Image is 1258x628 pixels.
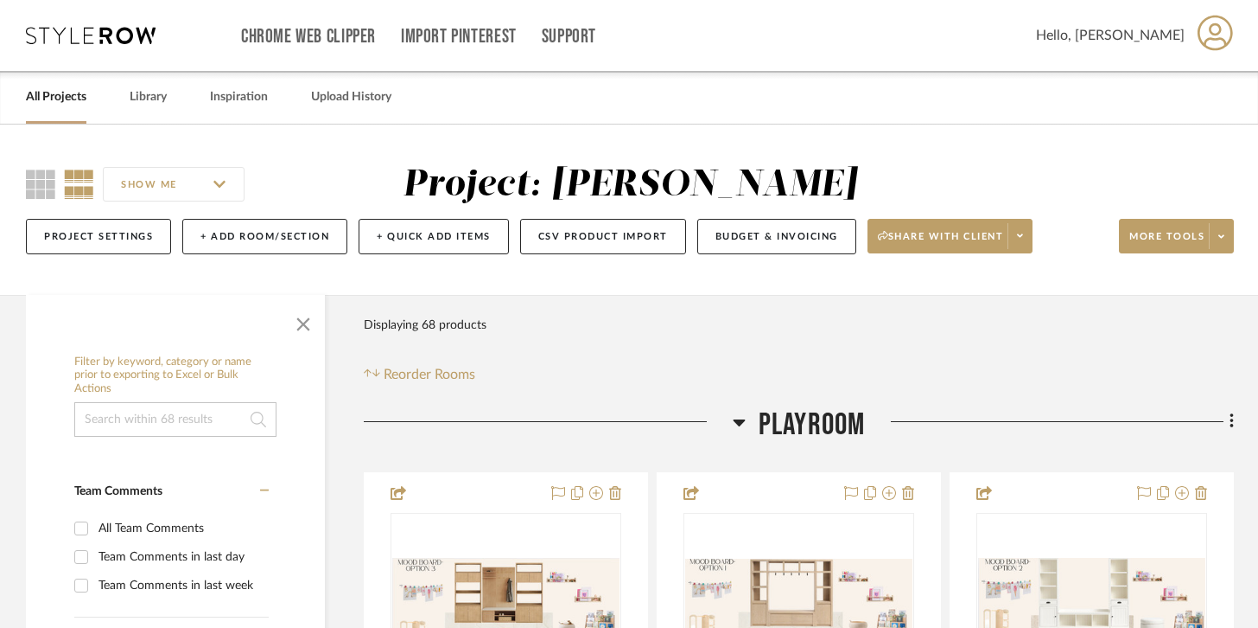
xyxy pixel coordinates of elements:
button: Project Settings [26,219,171,254]
button: + Add Room/Section [182,219,347,254]
button: More tools [1119,219,1234,253]
a: Library [130,86,167,109]
span: Reorder Rooms [384,364,475,385]
span: Hello, [PERSON_NAME] [1036,25,1185,46]
div: Team Comments in last week [98,572,264,599]
div: All Team Comments [98,515,264,542]
span: Team Comments [74,485,162,497]
span: Share with client [878,230,1004,256]
button: Budget & Invoicing [697,219,856,254]
a: All Projects [26,86,86,109]
button: Reorder Rooms [364,364,475,385]
div: Displaying 68 products [364,308,486,343]
a: Chrome Web Clipper [241,29,376,44]
button: CSV Product Import [520,219,686,254]
div: Team Comments in last day [98,543,264,571]
a: Import Pinterest [401,29,517,44]
button: Close [286,304,321,338]
button: + Quick Add Items [359,219,509,254]
span: More tools [1129,230,1204,256]
input: Search within 68 results [74,402,276,437]
button: Share with client [867,219,1033,253]
div: Project: [PERSON_NAME] [403,167,857,203]
a: Upload History [311,86,391,109]
h6: Filter by keyword, category or name prior to exporting to Excel or Bulk Actions [74,356,276,396]
span: Playroom [759,407,866,444]
a: Inspiration [210,86,268,109]
a: Support [542,29,596,44]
